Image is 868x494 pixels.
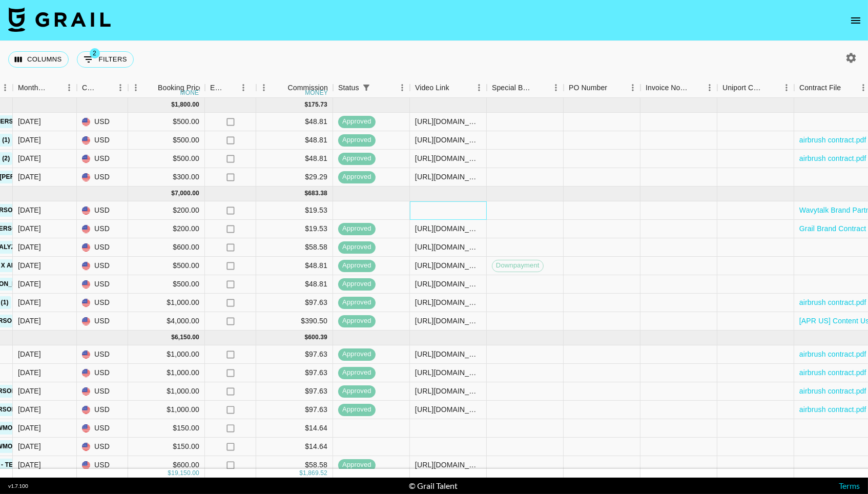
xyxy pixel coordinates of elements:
div: $97.63 [256,294,333,312]
div: Jun '25 [18,116,41,127]
div: https://www.tiktok.com/@jessicaaaawadis/video/7541855078177672479?_t=ZP-8z7mCdUKuis&_r=1 [415,349,481,359]
button: Menu [702,80,717,95]
div: Aug '25 [18,441,41,451]
div: https://www.tiktok.com/@jessicaaaawadis/video/7531080749496192287?_r=1&_t=ZP-8yz5KtHcKsw [415,386,481,396]
button: Sort [688,80,702,95]
div: $48.81 [256,131,333,150]
div: © Grail Talent [409,481,458,491]
span: approved [338,135,376,145]
button: Menu [113,80,128,95]
div: 1,800.00 [175,100,199,109]
div: $48.81 [256,257,333,275]
div: $150.00 [128,438,205,456]
div: USD [77,401,128,419]
a: airbrush contract.pdf [799,367,866,378]
span: 2 [90,48,100,58]
div: Expenses: Remove Commission? [210,78,224,98]
div: $500.00 [128,257,205,275]
div: USD [77,257,128,275]
div: Month Due [13,78,77,98]
div: Jul '25 [18,223,41,234]
div: Jun '25 [18,135,41,145]
div: Uniport Contact Email [722,78,764,98]
div: $58.58 [256,238,333,257]
a: airbrush contract.pdf [799,386,866,396]
span: approved [338,154,376,163]
button: Menu [625,80,640,95]
div: $ [171,333,175,342]
div: Special Booking Type [487,78,564,98]
div: 19,150.00 [171,468,199,477]
div: Jul '25 [18,297,41,307]
div: $97.63 [256,364,333,382]
span: approved [338,117,376,127]
button: Menu [779,80,794,95]
div: USD [77,294,128,312]
button: Sort [841,80,855,95]
div: $ [171,100,175,109]
div: $ [305,333,308,342]
button: Sort [764,80,779,95]
div: Booking Price [158,78,203,98]
div: $4,000.00 [128,312,205,331]
div: USD [77,382,128,401]
div: Aug '25 [18,349,41,359]
div: USD [77,238,128,257]
button: Sort [449,80,464,95]
div: https://www.tiktok.com/@alexisssssarre/video/7512879703057861918?_r=1&_t=ZP-8wz4W63Gxod [415,172,481,182]
div: 7,000.00 [175,189,199,198]
div: Special Booking Type [492,78,534,98]
div: $600.00 [128,238,205,257]
div: Jul '25 [18,205,41,215]
button: Menu [548,80,564,95]
div: $ [171,189,175,198]
button: Show filters [77,51,134,68]
div: $390.50 [256,312,333,331]
button: Menu [61,80,77,95]
div: Expenses: Remove Commission? [205,78,256,98]
span: approved [338,224,376,234]
div: PO Number [569,78,607,98]
div: USD [77,419,128,438]
button: Sort [143,80,158,95]
div: USD [77,150,128,168]
div: $ [305,189,308,198]
div: Aug '25 [18,404,41,415]
img: Grail Talent [8,7,111,32]
button: Menu [236,80,251,95]
div: money [180,90,203,96]
div: $500.00 [128,131,205,150]
div: $1,000.00 [128,401,205,419]
div: https://www.tiktok.com/@dnaofficial_/video/7525880429371460895?_r=1&_t=ZP-8xwck50Q3Op [415,279,481,289]
div: 6,150.00 [175,333,199,342]
div: Aug '25 [18,423,41,433]
span: approved [338,279,376,289]
div: Commission [287,78,328,98]
div: Jul '25 [18,242,41,252]
div: $500.00 [128,275,205,294]
button: Sort [534,80,548,95]
div: $1,000.00 [128,382,205,401]
div: $29.29 [256,168,333,187]
div: Contract File [799,78,841,98]
div: $97.63 [256,345,333,364]
div: Jun '25 [18,153,41,163]
span: approved [338,349,376,359]
button: Sort [47,80,61,95]
div: 683.38 [308,189,327,198]
div: $200.00 [128,201,205,220]
span: approved [338,172,376,182]
div: v 1.7.100 [8,483,28,489]
div: 175.73 [308,100,327,109]
div: $97.63 [256,382,333,401]
div: Aug '25 [18,460,41,470]
div: USD [77,201,128,220]
div: 1 active filter [359,80,374,95]
div: $ [305,100,308,109]
button: Menu [395,80,410,95]
div: $150.00 [128,419,205,438]
span: Downpayment [492,261,543,271]
div: $200.00 [128,220,205,238]
div: $14.64 [256,419,333,438]
div: $48.81 [256,275,333,294]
